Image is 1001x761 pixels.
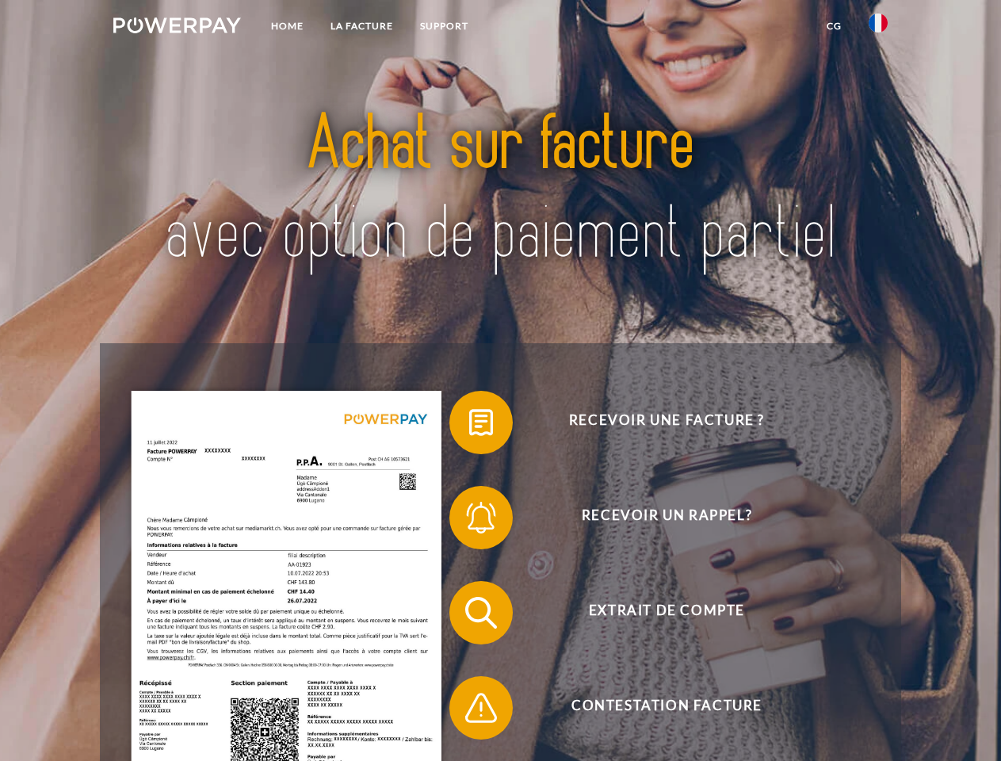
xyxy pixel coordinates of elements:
[813,12,855,40] a: CG
[317,12,407,40] a: LA FACTURE
[472,581,861,644] span: Extrait de compte
[258,12,317,40] a: Home
[869,13,888,33] img: fr
[449,676,862,740] button: Contestation Facture
[113,17,241,33] img: logo-powerpay-white.svg
[461,403,501,442] img: qb_bill.svg
[407,12,482,40] a: Support
[472,391,861,454] span: Recevoir une facture ?
[461,593,501,633] img: qb_search.svg
[461,688,501,728] img: qb_warning.svg
[151,76,850,304] img: title-powerpay_fr.svg
[449,581,862,644] button: Extrait de compte
[461,498,501,537] img: qb_bell.svg
[449,486,862,549] button: Recevoir un rappel?
[472,486,861,549] span: Recevoir un rappel?
[472,676,861,740] span: Contestation Facture
[449,391,862,454] button: Recevoir une facture ?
